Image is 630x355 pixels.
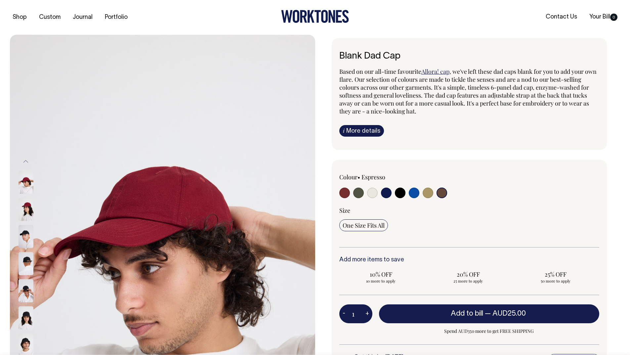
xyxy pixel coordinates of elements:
span: 25 more to apply [430,278,507,284]
span: 10 more to apply [343,278,419,284]
a: Portfolio [102,12,130,23]
a: Custom [36,12,63,23]
a: Allora! cap [421,67,449,75]
span: 0 [610,14,617,21]
img: burgundy [19,198,33,221]
img: black [19,252,33,275]
span: Spend AUD350 more to get FREE SHIPPING [379,327,600,335]
a: Journal [70,12,95,23]
a: Shop [10,12,29,23]
div: Size [339,206,600,214]
button: Add to bill —AUD25.00 [379,304,600,323]
span: — [485,310,527,317]
span: , we've left these dad caps blank for you to add your own flare. Our selection of colours are mad... [339,67,597,115]
span: One Size Fits All [343,221,385,229]
input: 25% OFF 50 more to apply [514,268,597,286]
span: 50 more to apply [517,278,594,284]
button: - [339,307,349,321]
div: Colour [339,173,443,181]
h6: Add more items to save [339,257,600,263]
a: iMore details [339,125,384,137]
span: 20% OFF [430,270,507,278]
input: 10% OFF 10 more to apply [339,268,423,286]
button: + [362,307,372,321]
span: i [343,127,345,134]
a: Your Bill0 [587,12,620,22]
span: 10% OFF [343,270,419,278]
span: Add to bill [451,310,483,317]
span: Based on our all-time favourite [339,67,421,75]
img: black [19,225,33,248]
h6: Blank Dad Cap [339,51,600,62]
img: black [19,306,33,330]
input: 20% OFF 25 more to apply [427,268,510,286]
img: burgundy [19,171,33,194]
button: Previous [21,154,31,169]
span: AUD25.00 [492,310,526,317]
input: One Size Fits All [339,219,388,231]
a: Contact Us [543,12,580,22]
img: black [19,279,33,302]
span: 25% OFF [517,270,594,278]
label: Espresso [361,173,385,181]
span: • [357,173,360,181]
